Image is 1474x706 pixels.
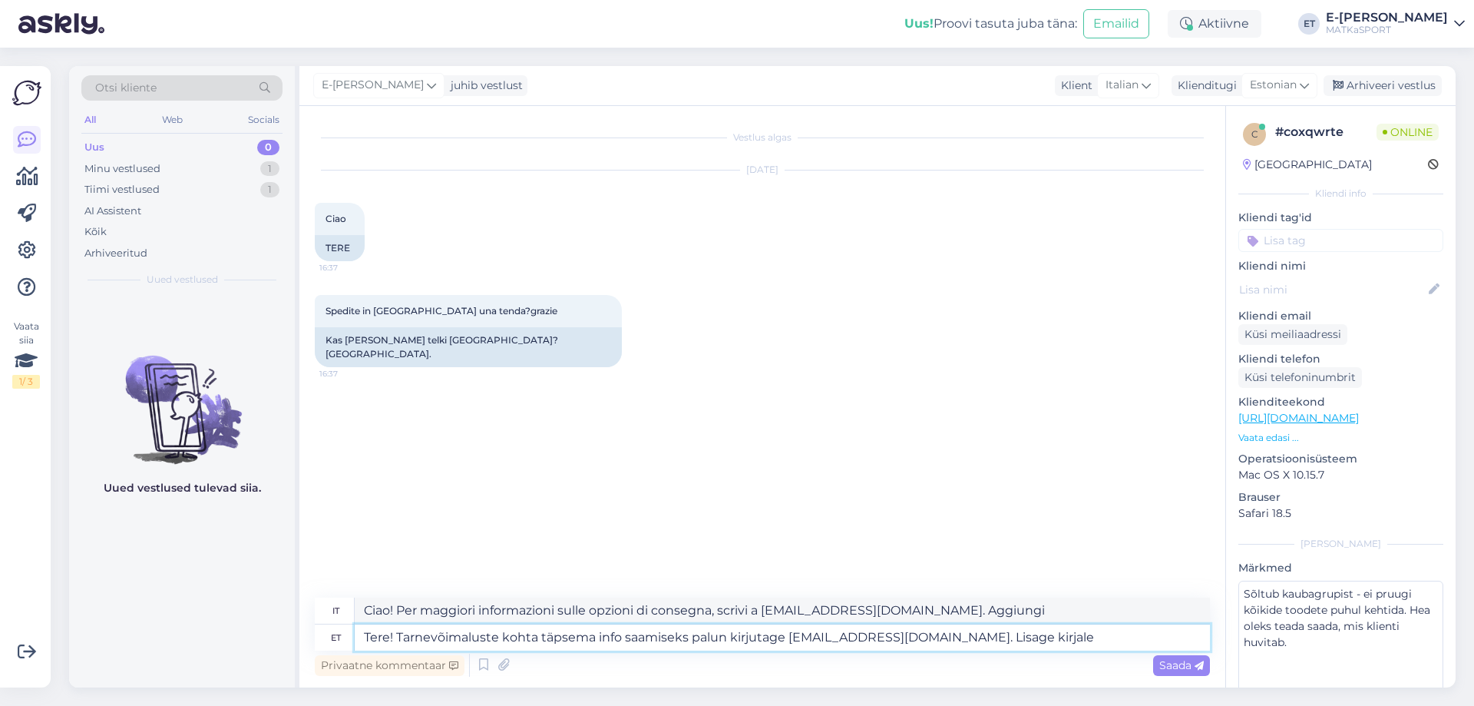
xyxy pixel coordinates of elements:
[84,182,160,197] div: Tiimi vestlused
[1298,13,1320,35] div: ET
[1326,12,1465,36] a: E-[PERSON_NAME]MATKaSPORT
[1238,308,1443,324] p: Kliendi email
[84,140,104,155] div: Uus
[315,327,622,367] div: Kas [PERSON_NAME] telki [GEOGRAPHIC_DATA]? [GEOGRAPHIC_DATA].
[1324,75,1442,96] div: Arhiveeri vestlus
[1238,505,1443,522] p: Safari 18.5
[319,262,377,273] span: 16:37
[904,16,934,31] b: Uus!
[147,273,218,287] span: Uued vestlused
[1159,658,1204,672] span: Saada
[1238,210,1443,226] p: Kliendi tag'id
[331,625,341,651] div: et
[315,131,1210,144] div: Vestlus algas
[260,161,279,177] div: 1
[95,80,157,96] span: Otsi kliente
[12,320,40,389] div: Vaata siia
[1377,124,1439,141] span: Online
[355,598,1210,624] textarea: Ciao! Per maggiori informazioni sulle opzioni di consegna, scrivi a [EMAIL_ADDRESS][DOMAIN_NAME]....
[1083,9,1149,38] button: Emailid
[1105,77,1139,94] span: Italian
[1238,431,1443,445] p: Vaata edasi ...
[84,224,107,240] div: Kõik
[315,235,365,261] div: TERE
[326,213,346,224] span: Ciao
[1238,351,1443,367] p: Kliendi telefon
[1251,128,1258,140] span: c
[326,305,557,317] span: Spedite in [GEOGRAPHIC_DATA] una tenda?grazie
[1055,78,1092,94] div: Klient
[1238,367,1362,388] div: Küsi telefoninumbrit
[245,110,283,130] div: Socials
[1238,394,1443,410] p: Klienditeekond
[159,110,186,130] div: Web
[319,368,377,380] span: 16:37
[1238,560,1443,576] p: Märkmed
[69,328,295,466] img: No chats
[1238,537,1443,551] div: [PERSON_NAME]
[332,598,339,624] div: it
[1326,12,1448,24] div: E-[PERSON_NAME]
[315,655,464,676] div: Privaatne kommentaar
[1238,229,1443,252] input: Lisa tag
[1238,489,1443,505] p: Brauser
[904,15,1077,33] div: Proovi tasuta juba täna:
[1238,258,1443,274] p: Kliendi nimi
[1238,451,1443,467] p: Operatsioonisüsteem
[1238,411,1359,425] a: [URL][DOMAIN_NAME]
[1238,324,1347,345] div: Küsi meiliaadressi
[84,204,141,219] div: AI Assistent
[84,246,147,261] div: Arhiveeritud
[260,182,279,197] div: 1
[445,78,523,94] div: juhib vestlust
[1238,467,1443,483] p: Mac OS X 10.15.7
[315,163,1210,177] div: [DATE]
[1239,281,1426,298] input: Lisa nimi
[322,77,424,94] span: E-[PERSON_NAME]
[12,78,41,108] img: Askly Logo
[1250,77,1297,94] span: Estonian
[1275,123,1377,141] div: # coxqwrte
[257,140,279,155] div: 0
[1238,187,1443,201] div: Kliendi info
[84,161,160,177] div: Minu vestlused
[104,480,261,496] p: Uued vestlused tulevad siia.
[1326,24,1448,36] div: MATKaSPORT
[12,375,40,389] div: 1 / 3
[1243,157,1372,173] div: [GEOGRAPHIC_DATA]
[1168,10,1261,38] div: Aktiivne
[1172,78,1237,94] div: Klienditugi
[355,625,1210,651] textarea: Tere! Tarnevõimaluste kohta täpsema info saamiseks palun kirjutage [EMAIL_ADDRESS][DOMAIN_NAME]. ...
[81,110,99,130] div: All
